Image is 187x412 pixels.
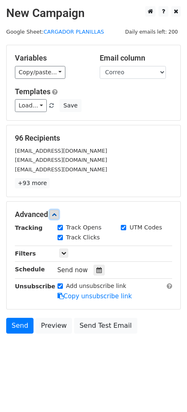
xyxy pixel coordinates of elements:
strong: Tracking [15,224,43,231]
label: Track Opens [66,223,102,232]
a: CARGADOR PLANILLAS [43,29,104,35]
small: [EMAIL_ADDRESS][DOMAIN_NAME] [15,157,107,163]
div: Widget de chat [146,372,187,412]
small: Google Sheet: [6,29,104,35]
button: Save [60,99,81,112]
span: Send now [58,266,88,274]
strong: Filters [15,250,36,257]
label: UTM Codes [129,223,162,232]
a: Preview [36,318,72,334]
h5: 96 Recipients [15,134,172,143]
span: Daily emails left: 200 [122,27,181,37]
iframe: Chat Widget [146,372,187,412]
a: Daily emails left: 200 [122,29,181,35]
a: Templates [15,87,50,96]
a: Copy/paste... [15,66,65,79]
small: [EMAIL_ADDRESS][DOMAIN_NAME] [15,148,107,154]
strong: Unsubscribe [15,283,55,290]
a: Send [6,318,34,334]
a: +93 more [15,178,50,188]
label: Add unsubscribe link [66,282,127,290]
h2: New Campaign [6,6,181,20]
a: Send Test Email [74,318,137,334]
h5: Advanced [15,210,172,219]
label: Track Clicks [66,233,100,242]
a: Copy unsubscribe link [58,293,132,300]
h5: Variables [15,54,87,63]
a: Load... [15,99,47,112]
h5: Email column [100,54,172,63]
strong: Schedule [15,266,45,273]
small: [EMAIL_ADDRESS][DOMAIN_NAME] [15,166,107,173]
